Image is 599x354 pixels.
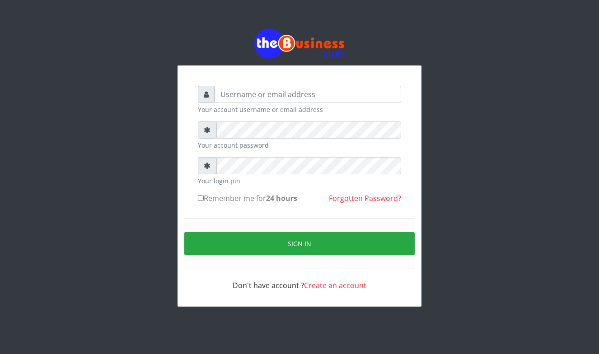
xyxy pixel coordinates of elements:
[198,269,401,291] div: Don't have account ?
[184,232,415,255] button: Sign in
[198,176,401,186] small: Your login pin
[266,193,297,203] b: 24 hours
[198,193,297,204] label: Remember me for
[329,193,401,203] a: Forgotten Password?
[198,105,401,114] small: Your account username or email address
[215,86,401,103] input: Username or email address
[198,195,204,201] input: Remember me for24 hours
[304,280,366,290] a: Create an account
[198,140,401,150] small: Your account password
